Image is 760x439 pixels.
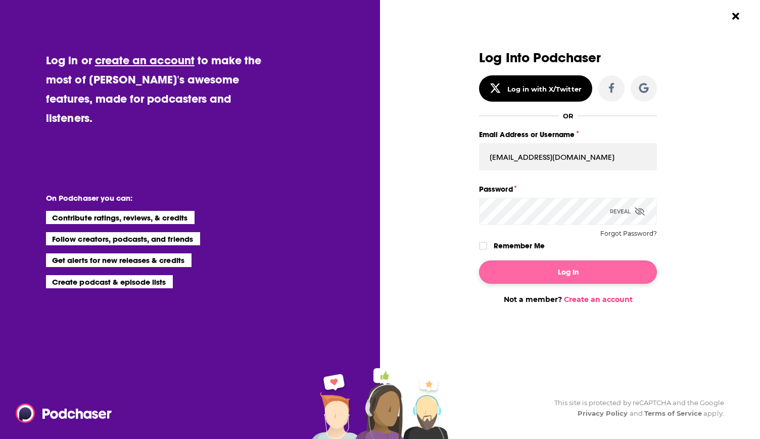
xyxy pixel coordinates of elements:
[578,409,628,417] a: Privacy Policy
[16,404,105,423] a: Podchaser - Follow, Share and Rate Podcasts
[46,232,200,245] li: Follow creators, podcasts, and friends
[46,275,173,288] li: Create podcast & episode lists
[726,7,745,26] button: Close Button
[479,295,657,304] div: Not a member?
[563,112,574,120] div: OR
[644,409,702,417] a: Terms of Service
[16,404,113,423] img: Podchaser - Follow, Share and Rate Podcasts
[46,211,195,224] li: Contribute ratings, reviews, & credits
[479,143,657,170] input: Email Address or Username
[610,198,645,225] div: Reveal
[564,295,633,304] a: Create an account
[95,53,195,67] a: create an account
[479,128,657,141] label: Email Address or Username
[600,230,657,237] button: Forgot Password?
[507,85,582,93] div: Log in with X/Twitter
[46,193,248,203] li: On Podchaser you can:
[479,75,592,102] button: Log in with X/Twitter
[479,260,657,284] button: Log In
[479,183,657,196] label: Password
[546,398,724,419] div: This site is protected by reCAPTCHA and the Google and apply.
[46,253,191,267] li: Get alerts for new releases & credits
[479,51,657,65] h3: Log Into Podchaser
[494,239,545,252] label: Remember Me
